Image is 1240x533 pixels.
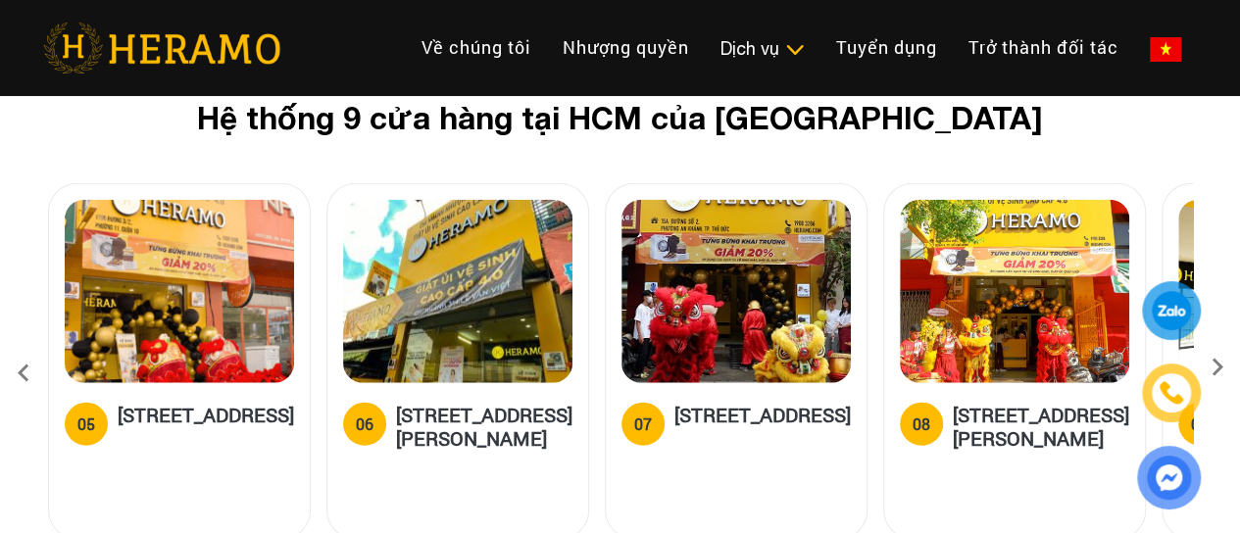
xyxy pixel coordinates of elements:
img: subToggleIcon [784,40,805,60]
h5: [STREET_ADDRESS] [674,403,851,442]
img: heramo-179b-duong-3-thang-2-phuong-11-quan-10 [65,200,294,383]
h2: Hệ thống 9 cửa hàng tại HCM của [GEOGRAPHIC_DATA] [79,99,1162,136]
a: Tuyển dụng [820,26,953,69]
img: vn-flag.png [1150,37,1181,62]
img: phone-icon [1157,379,1185,408]
a: Trở thành đối tác [953,26,1134,69]
a: phone-icon [1145,366,1199,420]
h5: [STREET_ADDRESS][PERSON_NAME] [396,403,572,450]
div: 05 [77,412,95,436]
div: Dịch vụ [720,35,805,62]
img: heramo-314-le-van-viet-phuong-tang-nhon-phu-b-quan-9 [343,200,572,383]
h5: [STREET_ADDRESS][PERSON_NAME] [953,403,1129,450]
a: Nhượng quyền [547,26,705,69]
div: 07 [634,412,652,436]
img: heramo-15a-duong-so-2-phuong-an-khanh-thu-duc [621,200,851,383]
div: 08 [913,412,930,436]
img: heramo-398-duong-hoang-dieu-phuong-2-quan-4 [900,200,1129,383]
a: Về chúng tôi [406,26,547,69]
h5: [STREET_ADDRESS] [118,403,294,442]
div: 06 [356,412,373,436]
img: heramo-logo.png [43,23,280,73]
